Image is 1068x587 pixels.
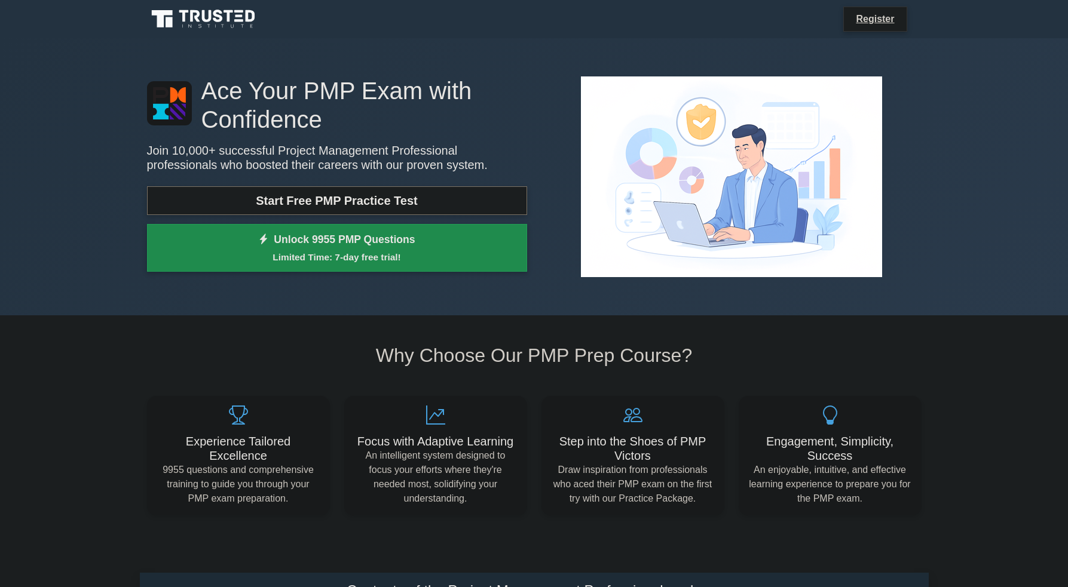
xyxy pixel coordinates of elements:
p: Join 10,000+ successful Project Management Professional professionals who boosted their careers w... [147,143,527,172]
p: 9955 questions and comprehensive training to guide you through your PMP exam preparation. [157,463,320,506]
p: Draw inspiration from professionals who aced their PMP exam on the first try with our Practice Pa... [551,463,715,506]
small: Limited Time: 7-day free trial! [162,250,512,264]
h5: Focus with Adaptive Learning [354,434,518,448]
h1: Ace Your PMP Exam with Confidence [147,76,527,134]
h5: Step into the Shoes of PMP Victors [551,434,715,463]
p: An intelligent system designed to focus your efforts where they're needed most, solidifying your ... [354,448,518,506]
h2: Why Choose Our PMP Prep Course? [147,344,922,367]
h5: Engagement, Simplicity, Success [748,434,912,463]
p: An enjoyable, intuitive, and effective learning experience to prepare you for the PMP exam. [748,463,912,506]
a: Register [849,11,901,26]
a: Unlock 9955 PMP QuestionsLimited Time: 7-day free trial! [147,224,527,272]
a: Start Free PMP Practice Test [147,186,527,215]
h5: Experience Tailored Excellence [157,434,320,463]
img: Project Management Professional Preview [571,67,892,287]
